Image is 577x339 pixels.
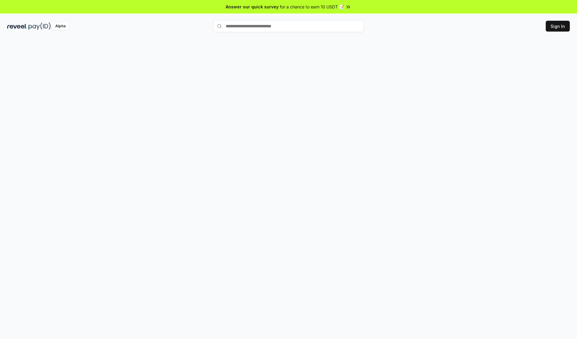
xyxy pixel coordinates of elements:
img: pay_id [29,23,51,30]
button: Sign In [546,21,570,32]
img: reveel_dark [7,23,27,30]
span: for a chance to earn 10 USDT 📝 [280,4,344,10]
span: Answer our quick survey [226,4,279,10]
div: Alpha [52,23,69,30]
